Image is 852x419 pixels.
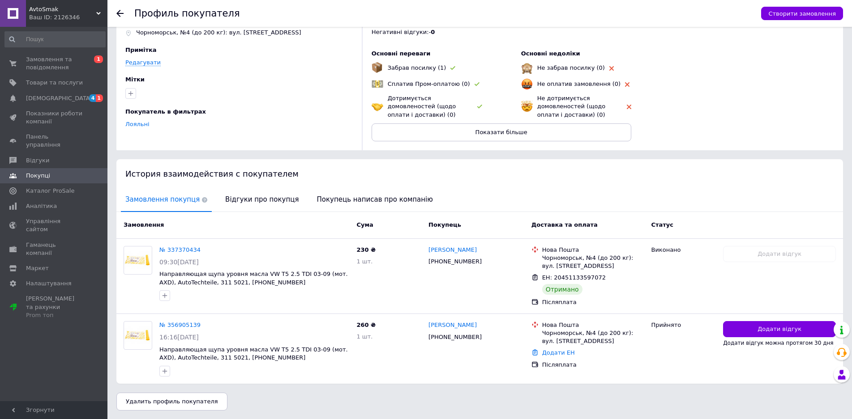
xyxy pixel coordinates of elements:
span: История взаимодействия с покупателем [125,169,299,178]
div: Повернутися назад [116,10,124,17]
button: Створити замовлення [761,7,843,20]
span: 1 [94,55,103,63]
span: Негативні відгуки: - [372,29,431,35]
div: Чорноморськ, №4 (до 200 кг): вул. [STREET_ADDRESS] [542,329,644,345]
span: 260 ₴ [356,322,376,328]
a: Направляющая щупа уровня масла VW T5 2.5 TDI 03-09 (мот. AXD), AutoTechteile, 311 5021, [PHONE_NU... [159,271,348,286]
span: AvtoSmak [29,5,96,13]
a: Фото товару [124,321,152,350]
button: Удалить профиль покупателя [116,393,227,411]
span: Забрав посилку (1) [388,64,446,71]
span: Не забрав посилку (0) [537,64,605,71]
div: Післяплата [542,361,644,369]
div: Ваш ID: 2126346 [29,13,107,21]
div: Нова Пошта [542,246,644,254]
input: Пошук [4,31,106,47]
img: emoji [372,101,383,112]
a: Додати ЕН [542,349,575,356]
img: rating-tag-type [609,66,614,71]
span: Cума [356,221,373,228]
span: Аналітика [26,202,57,210]
a: Лояльні [125,121,150,127]
span: Доставка та оплата [531,221,598,228]
img: rating-tag-type [450,66,455,70]
div: [PHONE_NUMBER] [427,331,484,343]
span: 1 [96,94,103,102]
div: Виконано [651,246,716,254]
span: Додати відгук [758,325,801,334]
span: Не оплатив замовлення (0) [537,80,621,87]
span: 4 [89,94,96,102]
span: Покупець [428,221,461,228]
span: Відгуки про покупця [221,188,303,211]
span: Налаштування [26,279,72,288]
span: Показники роботи компанії [26,110,83,126]
span: Панель управління [26,133,83,149]
img: rating-tag-type [625,82,629,87]
span: Товари та послуги [26,79,83,87]
span: Статус [651,221,673,228]
span: 16:16[DATE] [159,334,199,341]
span: Не дотримується домовленостей (щодо оплати і доставки) (0) [537,95,606,118]
div: Нова Пошта [542,321,644,329]
button: Додати відгук [723,321,836,338]
span: Замовлення та повідомлення [26,55,83,72]
img: emoji [521,101,533,112]
a: № 356905139 [159,322,201,328]
div: Prom топ [26,311,83,319]
a: Направляющая щупа уровня масла VW T5 2.5 TDI 03-09 (мот. AXD), AutoTechteile, 311 5021, [PHONE_NU... [159,346,348,361]
span: Замовлення покупця [121,188,212,211]
span: 1 шт. [356,258,372,265]
span: [PERSON_NAME] та рахунки [26,295,83,319]
span: Створити замовлення [768,10,836,17]
span: Удалить профиль покупателя [126,398,218,405]
a: № 337370434 [159,246,201,253]
img: rating-tag-type [627,105,631,109]
a: [PERSON_NAME] [428,246,477,254]
span: Сплатив Пром-оплатою (0) [388,80,470,87]
span: ЕН: 20451133597072 [542,274,606,281]
span: Каталог ProSale [26,187,74,195]
span: Покупці [26,172,50,180]
span: Управління сайтом [26,217,83,233]
span: Мітки [125,76,145,83]
span: Гаманець компанії [26,241,83,257]
span: 0 [431,29,435,35]
button: Показати більше [372,123,631,141]
img: rating-tag-type [475,82,480,86]
span: 1 шт. [356,333,372,340]
div: Післяплата [542,298,644,306]
span: Відгуки [26,157,49,165]
span: Дотримується домовленостей (щодо оплати і доставки) (0) [388,95,456,118]
span: Основні недоліки [521,50,580,57]
span: 230 ₴ [356,246,376,253]
div: Прийнято [651,321,716,329]
a: Фото товару [124,246,152,275]
span: Примітка [125,47,157,53]
span: Маркет [26,264,49,272]
div: Покупатель в фильтрах [125,108,351,116]
img: emoji [372,62,382,73]
img: rating-tag-type [477,105,482,109]
span: Додати відгук можна протягом 30 дня [723,340,833,346]
span: Основні переваги [372,50,431,57]
span: Покупець написав про компанію [313,188,437,211]
img: emoji [521,78,533,90]
div: Чорноморськ, №4 (до 200 кг): вул. [STREET_ADDRESS] [542,254,644,270]
img: Фото товару [124,251,152,269]
img: emoji [521,62,533,74]
a: [PERSON_NAME] [428,321,477,330]
span: 09:30[DATE] [159,258,199,266]
a: Редагувати [125,59,161,66]
span: Показати більше [475,129,527,135]
p: Чорноморськ, №4 (до 200 кг): вул. [STREET_ADDRESS] [136,29,301,37]
div: [PHONE_NUMBER] [427,256,484,267]
span: [DEMOGRAPHIC_DATA] [26,94,92,102]
div: Отримано [542,284,582,295]
img: Фото товару [124,326,152,344]
h1: Профиль покупателя [134,8,240,19]
img: emoji [372,78,383,90]
span: Замовлення [124,221,164,228]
